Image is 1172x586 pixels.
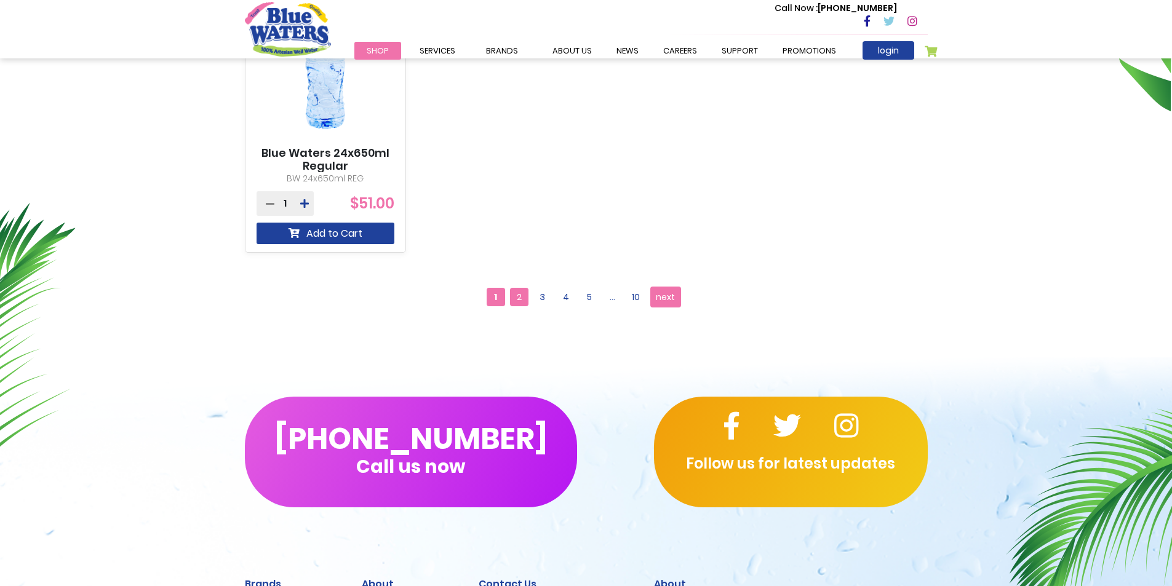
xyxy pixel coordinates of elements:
[770,42,848,60] a: Promotions
[257,172,395,185] p: BW 24x650ml REG
[604,288,622,306] a: ...
[533,288,552,306] a: 3
[650,287,681,307] a: next
[775,2,818,14] span: Call Now :
[654,453,928,475] p: Follow us for latest updates
[557,288,575,306] a: 4
[540,42,604,60] a: about us
[420,45,455,57] span: Services
[257,223,395,244] button: Add to Cart
[350,193,394,213] span: $51.00
[604,42,651,60] a: News
[709,42,770,60] a: support
[487,288,505,306] span: 1
[580,288,599,306] a: 5
[367,45,389,57] span: Shop
[257,146,395,173] a: Blue Waters 24x650ml Regular
[627,288,645,306] a: 10
[863,41,914,60] a: login
[510,288,528,306] a: 2
[651,42,709,60] a: careers
[356,463,465,470] span: Call us now
[245,2,331,56] a: store logo
[656,288,675,306] span: next
[486,45,518,57] span: Brands
[245,397,577,507] button: [PHONE_NUMBER]Call us now
[775,2,897,15] p: [PHONE_NUMBER]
